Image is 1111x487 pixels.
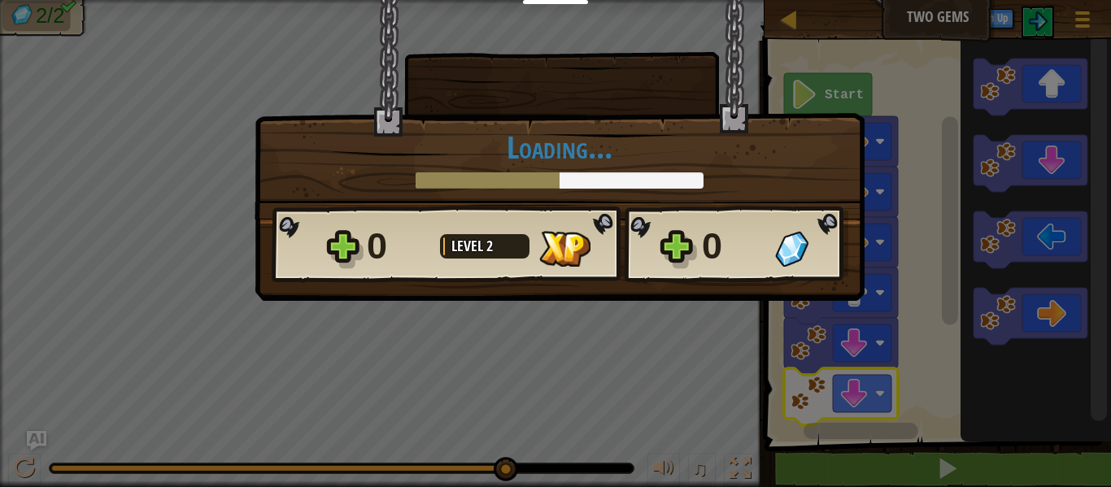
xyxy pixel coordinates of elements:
[486,236,493,256] span: 2
[272,130,847,164] h1: Loading...
[451,236,486,256] span: Level
[539,231,590,267] img: XP Gained
[775,231,808,267] img: Gems Gained
[367,220,430,272] div: 0
[702,220,765,272] div: 0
